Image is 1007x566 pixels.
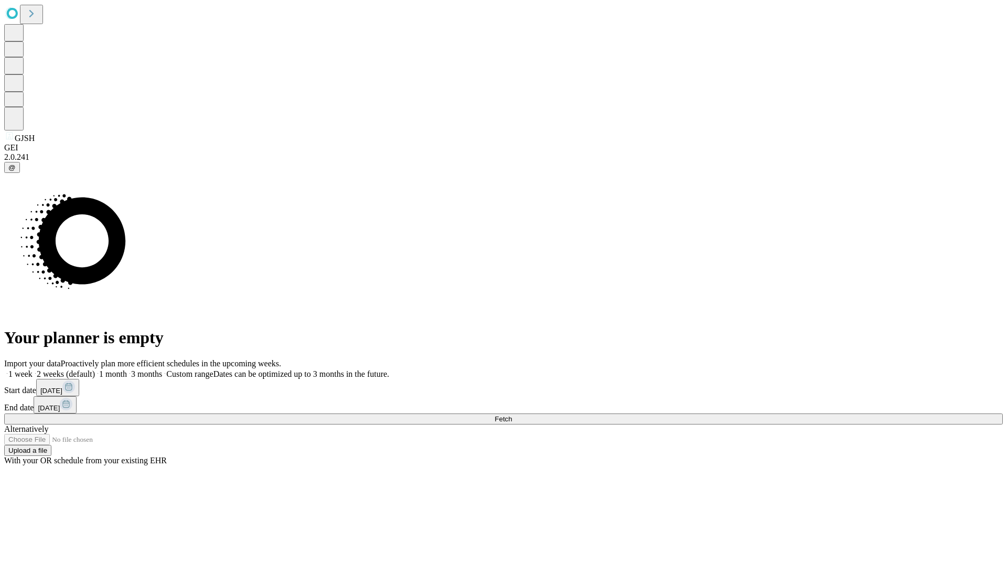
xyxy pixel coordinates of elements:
div: 2.0.241 [4,153,1003,162]
span: Alternatively [4,424,48,433]
span: 1 week [8,369,33,378]
button: Upload a file [4,445,51,456]
span: @ [8,164,16,171]
span: 2 weeks (default) [37,369,95,378]
span: Import your data [4,359,61,368]
span: With your OR schedule from your existing EHR [4,456,167,465]
div: Start date [4,379,1003,396]
button: Fetch [4,413,1003,424]
div: GEI [4,143,1003,153]
button: @ [4,162,20,173]
span: 3 months [131,369,162,378]
span: GJSH [15,134,35,143]
button: [DATE] [36,379,79,396]
span: Fetch [495,415,512,423]
span: Dates can be optimized up to 3 months in the future. [213,369,389,378]
span: 1 month [99,369,127,378]
div: End date [4,396,1003,413]
span: Custom range [166,369,213,378]
span: [DATE] [38,404,60,412]
span: [DATE] [40,387,62,395]
h1: Your planner is empty [4,328,1003,347]
span: Proactively plan more efficient schedules in the upcoming weeks. [61,359,281,368]
button: [DATE] [34,396,77,413]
